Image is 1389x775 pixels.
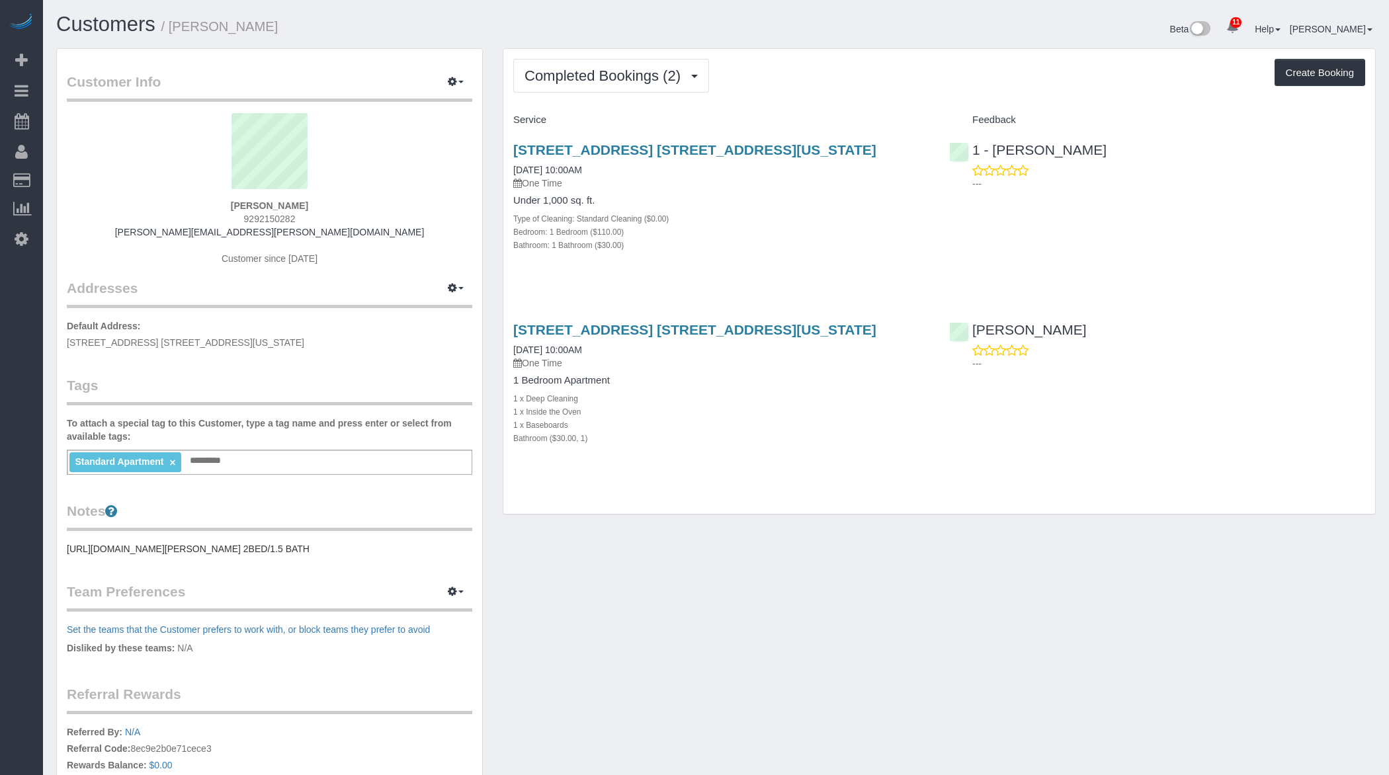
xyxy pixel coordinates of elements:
[169,457,175,468] a: ×
[125,727,140,737] a: N/A
[1189,21,1210,38] img: New interface
[1220,13,1245,42] a: 11
[1290,24,1372,34] a: [PERSON_NAME]
[1170,24,1211,34] a: Beta
[1230,17,1242,28] span: 11
[231,200,308,211] strong: [PERSON_NAME]
[67,376,472,405] legend: Tags
[67,582,472,612] legend: Team Preferences
[67,319,141,333] label: Default Address:
[56,13,155,36] a: Customers
[67,72,472,102] legend: Customer Info
[949,322,1087,337] a: [PERSON_NAME]
[949,114,1365,126] h4: Feedback
[972,177,1365,190] p: ---
[67,337,304,348] span: [STREET_ADDRESS] [STREET_ADDRESS][US_STATE]
[67,542,472,555] pre: [URL][DOMAIN_NAME][PERSON_NAME] 2BED/1.5 BATH
[67,641,175,655] label: Disliked by these teams:
[67,501,472,531] legend: Notes
[1275,59,1365,87] button: Create Booking
[513,165,582,175] a: [DATE] 10:00AM
[149,760,173,770] a: $0.00
[161,19,278,34] small: / [PERSON_NAME]
[67,758,147,772] label: Rewards Balance:
[949,142,1107,157] a: 1 - [PERSON_NAME]
[972,357,1365,370] p: ---
[513,227,624,237] small: Bedroom: 1 Bedroom ($110.00)
[115,227,425,237] a: [PERSON_NAME][EMAIL_ADDRESS][PERSON_NAME][DOMAIN_NAME]
[513,322,876,337] a: [STREET_ADDRESS] [STREET_ADDRESS][US_STATE]
[75,456,163,467] span: Standard Apartment
[513,394,578,403] small: 1 x Deep Cleaning
[513,345,582,355] a: [DATE] 10:00AM
[1255,24,1281,34] a: Help
[513,375,929,386] h4: 1 Bedroom Apartment
[67,725,122,739] label: Referred By:
[513,241,624,250] small: Bathroom: 1 Bathroom ($30.00)
[244,214,296,224] span: 9292150282
[525,67,687,84] span: Completed Bookings (2)
[513,421,568,430] small: 1 x Baseboards
[513,59,709,93] button: Completed Bookings (2)
[513,434,587,443] small: Bathroom ($30.00, 1)
[67,684,472,714] legend: Referral Rewards
[513,177,929,190] p: One Time
[67,742,130,755] label: Referral Code:
[513,195,929,206] h4: Under 1,000 sq. ft.
[513,214,669,224] small: Type of Cleaning: Standard Cleaning ($0.00)
[67,417,472,443] label: To attach a special tag to this Customer, type a tag name and press enter or select from availabl...
[513,142,876,157] a: [STREET_ADDRESS] [STREET_ADDRESS][US_STATE]
[8,13,34,32] img: Automaid Logo
[177,643,192,653] span: N/A
[67,725,472,775] p: 8ec9e2b0e71cece3
[67,624,430,635] a: Set the teams that the Customer prefers to work with, or block teams they prefer to avoid
[222,253,317,264] span: Customer since [DATE]
[513,114,929,126] h4: Service
[513,356,929,370] p: One Time
[513,407,581,417] small: 1 x Inside the Oven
